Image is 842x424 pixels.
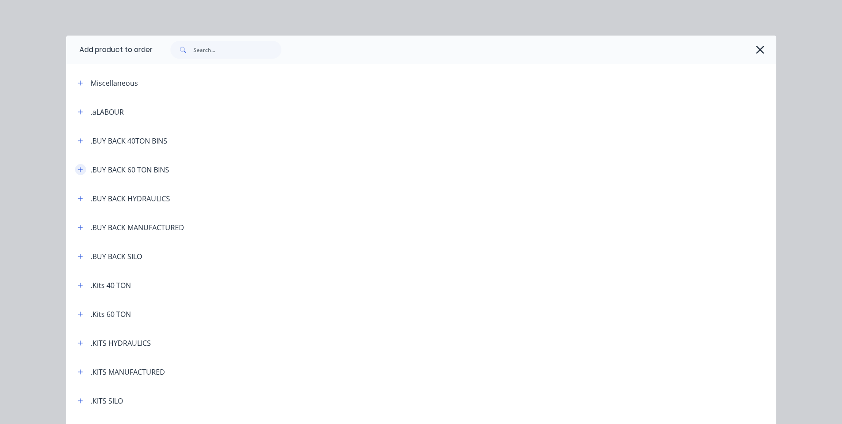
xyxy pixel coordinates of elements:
[91,107,124,117] div: .aLABOUR
[91,280,131,291] div: .Kits 40 TON
[66,36,153,64] div: Add product to order
[194,41,281,59] input: Search...
[91,338,151,348] div: .KITS HYDRAULICS
[91,78,138,88] div: Miscellaneous
[91,309,131,320] div: .Kits 60 TON
[91,251,142,262] div: .BUY BACK SILO
[91,136,167,146] div: .BUY BACK 40TON BINS
[91,367,165,377] div: .KITS MANUFACTURED
[91,396,123,406] div: .KITS SILO
[91,164,169,175] div: .BUY BACK 60 TON BINS
[91,193,170,204] div: .BUY BACK HYDRAULICS
[91,222,184,233] div: .BUY BACK MANUFACTURED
